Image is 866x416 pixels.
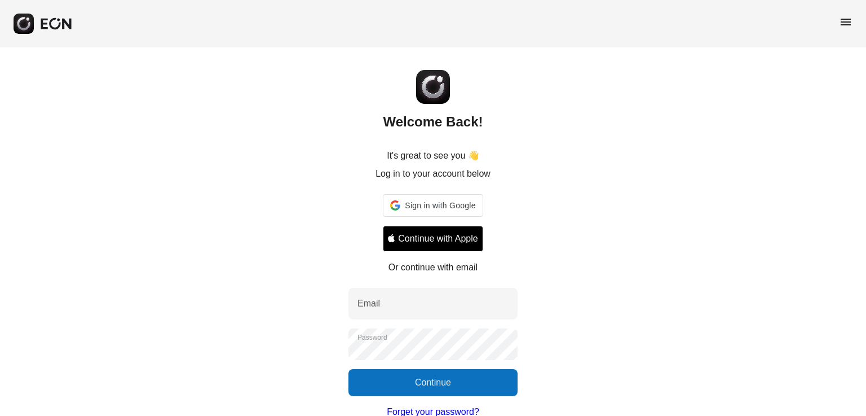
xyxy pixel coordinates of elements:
[375,167,491,181] p: Log in to your account below
[839,15,852,29] span: menu
[357,333,387,342] label: Password
[387,149,479,163] p: It's great to see you 👋
[383,113,483,131] h2: Welcome Back!
[348,369,518,396] button: Continue
[357,297,380,310] label: Email
[383,226,483,252] button: Signin with apple ID
[383,194,483,217] div: Sign in with Google
[405,199,475,212] span: Sign in with Google
[388,261,478,274] p: Or continue with email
